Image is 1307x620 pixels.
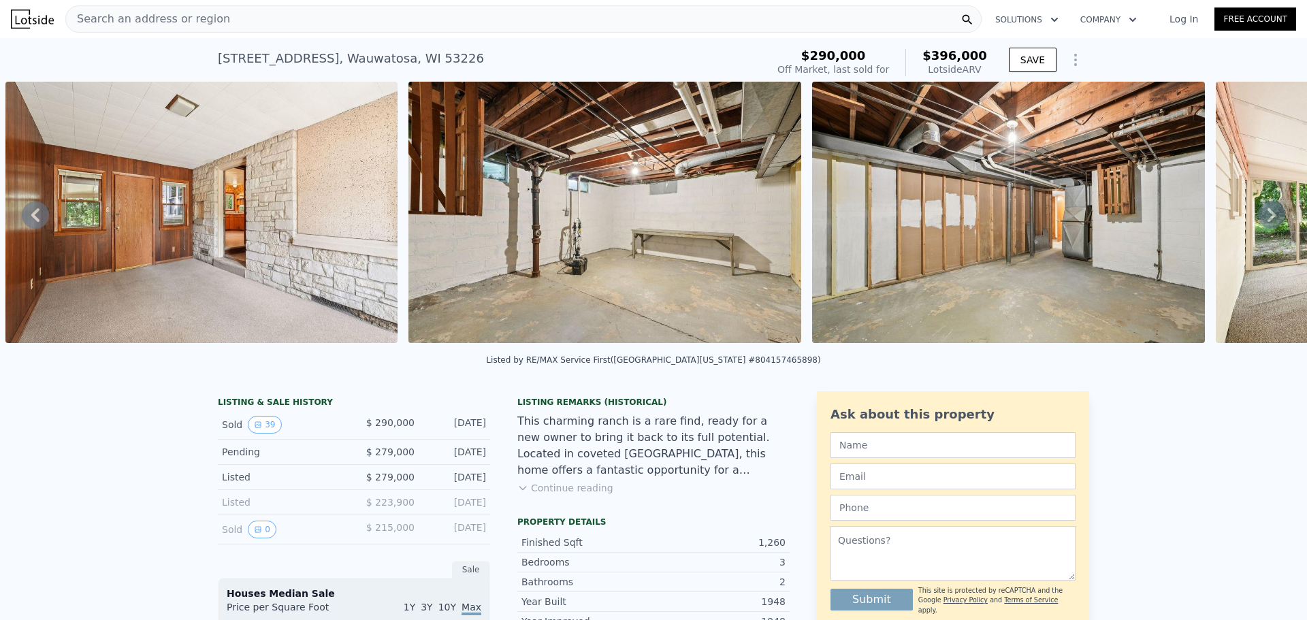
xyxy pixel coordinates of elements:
img: Lotside [11,10,54,29]
span: $ 279,000 [366,446,415,457]
div: This site is protected by reCAPTCHA and the Google and apply. [918,586,1076,615]
span: $ 290,000 [366,417,415,428]
div: Listed [222,470,343,484]
span: $ 223,900 [366,497,415,508]
div: LISTING & SALE HISTORY [218,397,490,410]
span: 3Y [421,602,432,613]
span: Search an address or region [66,11,230,27]
div: 3 [653,555,786,569]
span: Max [462,602,481,615]
input: Name [830,432,1076,458]
input: Phone [830,495,1076,521]
div: Ask about this property [830,405,1076,424]
div: Year Built [521,595,653,608]
button: Submit [830,589,913,610]
div: 1,260 [653,536,786,549]
div: Bedrooms [521,555,653,569]
div: Off Market, last sold for [777,63,889,76]
div: Sold [222,416,343,434]
div: Sold [222,521,343,538]
div: 1948 [653,595,786,608]
div: Houses Median Sale [227,587,481,600]
button: SAVE [1009,48,1056,72]
div: [DATE] [425,445,486,459]
img: Sale: 167724198 Parcel: 101049444 [5,82,398,343]
div: Sale [452,561,490,578]
div: [DATE] [425,416,486,434]
div: [DATE] [425,495,486,509]
span: $396,000 [922,48,987,63]
span: $ 279,000 [366,472,415,483]
span: $290,000 [801,48,866,63]
a: Free Account [1214,7,1296,31]
span: 1Y [404,602,415,613]
div: Property details [517,517,790,527]
button: Continue reading [517,481,613,495]
a: Log In [1153,12,1214,26]
button: View historical data [248,416,281,434]
div: This charming ranch is a rare find, ready for a new owner to bring it back to its full potential.... [517,413,790,478]
div: Lotside ARV [922,63,987,76]
button: Company [1069,7,1148,32]
div: [STREET_ADDRESS] , Wauwatosa , WI 53226 [218,49,484,68]
button: Show Options [1062,46,1089,74]
input: Email [830,463,1076,489]
button: Solutions [984,7,1069,32]
img: Sale: 167724198 Parcel: 101049444 [812,82,1205,343]
div: 2 [653,575,786,589]
div: [DATE] [425,521,486,538]
div: [DATE] [425,470,486,484]
span: $ 215,000 [366,522,415,533]
a: Terms of Service [1004,596,1058,604]
div: Pending [222,445,343,459]
div: Listed by RE/MAX Service First ([GEOGRAPHIC_DATA][US_STATE] #804157465898) [486,355,820,365]
button: View historical data [248,521,276,538]
img: Sale: 167724198 Parcel: 101049444 [408,82,801,343]
div: Listed [222,495,343,509]
div: Listing Remarks (Historical) [517,397,790,408]
a: Privacy Policy [943,596,988,604]
div: Bathrooms [521,575,653,589]
div: Finished Sqft [521,536,653,549]
span: 10Y [438,602,456,613]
